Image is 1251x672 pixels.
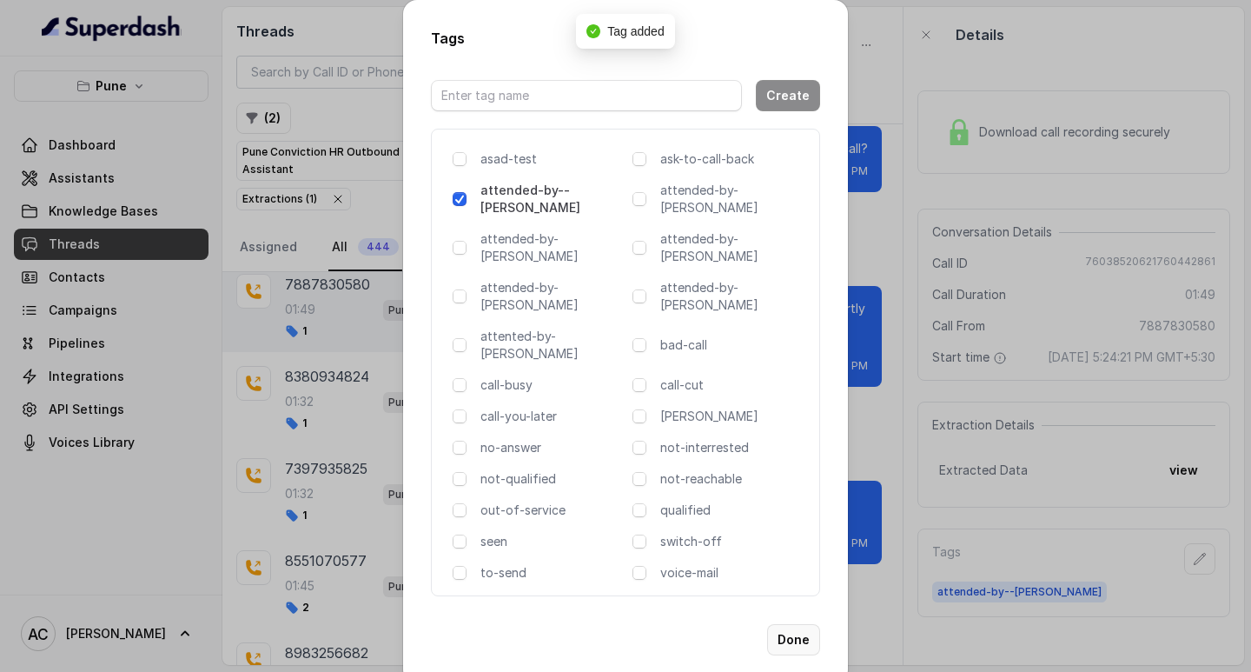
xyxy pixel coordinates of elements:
[660,376,805,394] p: call-cut
[660,408,805,425] p: [PERSON_NAME]
[660,470,805,488] p: not-reachable
[756,80,820,111] button: Create
[480,182,625,216] p: attended-by--[PERSON_NAME]
[480,502,625,519] p: out-of-service
[607,24,664,38] span: Tag added
[480,279,625,314] p: attended-by-[PERSON_NAME]
[767,624,820,655] button: Done
[586,24,600,38] span: check-circle
[480,408,625,425] p: call-you-later
[660,336,805,354] p: bad-call
[660,230,805,265] p: attended-by-[PERSON_NAME]
[480,230,625,265] p: attended-by-[PERSON_NAME]
[480,470,625,488] p: not-qualified
[660,533,805,550] p: switch-off
[660,279,805,314] p: attended-by-[PERSON_NAME]
[480,376,625,394] p: call-busy
[480,564,625,582] p: to-send
[480,328,625,363] p: attented-by-[PERSON_NAME]
[660,564,805,582] p: voice-mail
[431,28,820,49] h2: Tags
[660,439,805,456] p: not-interrested
[480,533,625,550] p: seen
[480,150,619,168] p: asad-test
[660,502,805,519] p: qualified
[660,150,805,168] p: ask-to-call-back
[480,439,625,456] p: no-answer
[431,80,742,111] input: Enter tag name
[660,182,805,216] p: attended-by-[PERSON_NAME]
